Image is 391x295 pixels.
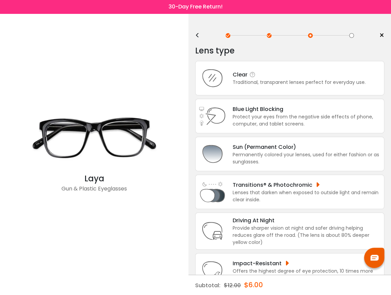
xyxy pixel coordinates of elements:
div: Protect your eyes from the negative side effects of phone, computer, and tablet screens. [233,113,381,128]
div: Clear [233,70,366,79]
img: chat [370,255,379,260]
div: Provide sharper vision at night and safer driving helping reduces glare off the road. (The lens i... [233,225,381,246]
div: Permanently colored your lenses, used for either fashion or as sunglasses. [233,151,381,165]
div: Traditional, transparent lenses perfect for everyday use. [233,79,366,86]
img: Light Adjusting [199,178,226,205]
a: × [374,30,384,41]
div: Offers the highest degree of eye protection, 10 times more impact-resistant than standard plastic... [233,268,381,282]
img: Sun [199,140,226,167]
div: Gun & Plastic Eyeglasses [27,185,162,198]
img: Gun Laya - Plastic Eyeglasses [27,105,162,173]
div: Transitions® & Photochromic [233,181,381,189]
div: Lenses that darken when exposed to outside light and remain clear inside. [233,189,381,203]
div: Lens type [195,44,384,58]
div: $6.00 [244,275,263,295]
div: Driving At Night [233,216,381,225]
span: × [379,30,384,41]
div: Laya [27,173,162,185]
i: Clear [249,71,256,78]
div: < [195,33,205,38]
div: Sun (Permanent Color) [233,143,381,151]
div: Impact-Resistant [233,259,381,268]
div: Blue Light Blocking [233,105,381,113]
